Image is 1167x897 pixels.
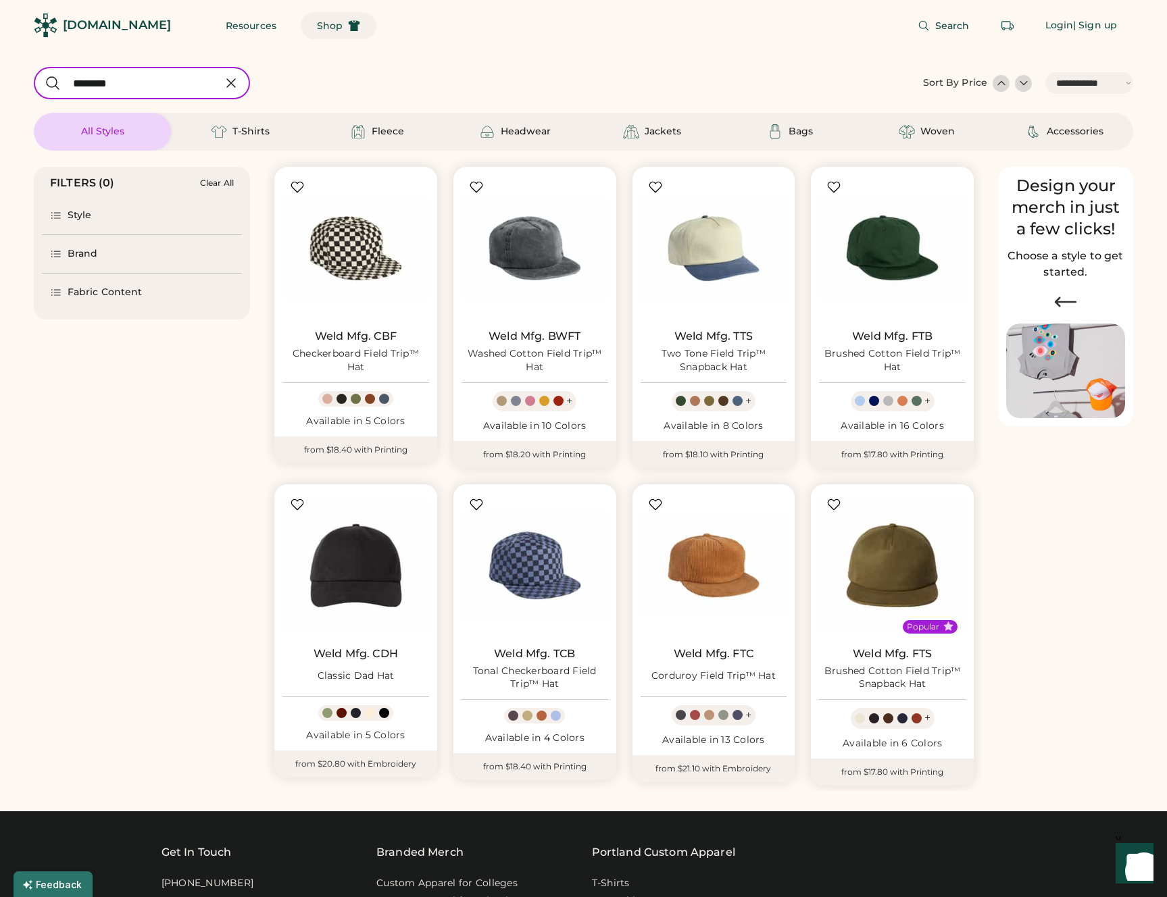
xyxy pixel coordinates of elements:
img: Accessories Icon [1025,124,1041,140]
div: Available in 16 Colors [819,419,966,433]
div: Design your merch in just a few clicks! [1006,175,1125,240]
div: Brushed Cotton Field Trip™ Hat [819,347,966,374]
img: Weld Mfg. CBF Checkerboard Field Trip™ Hat [282,175,429,322]
img: Headwear Icon [479,124,495,140]
div: + [566,394,572,409]
div: Get In Touch [162,844,232,861]
div: from $17.80 with Printing [811,759,974,786]
div: Checkerboard Field Trip™ Hat [282,347,429,374]
div: Brand [68,247,98,261]
div: Clear All [200,178,234,188]
div: Popular [907,621,939,632]
span: Search [935,21,970,30]
a: Weld Mfg. FTS [853,647,932,661]
div: Classic Dad Hat [318,669,395,683]
img: Weld Mfg. FTB Brushed Cotton Field Trip™ Hat [819,175,966,322]
img: Weld Mfg. FTC Corduroy Field Trip™ Hat [641,492,787,639]
div: Style [68,209,92,222]
div: + [924,394,930,409]
div: Two Tone Field Trip™ Snapback Hat [641,347,787,374]
button: Popular Style [943,621,953,632]
div: Woven [920,125,955,138]
div: Jackets [645,125,681,138]
a: Weld Mfg. CBF [315,330,397,343]
div: All Styles [81,125,124,138]
a: Weld Mfg. CDH [314,647,398,661]
div: from $18.20 with Printing [453,441,616,468]
div: Available in 8 Colors [641,419,787,433]
img: Fleece Icon [350,124,366,140]
a: Weld Mfg. TTS [674,330,753,343]
div: T-Shirts [232,125,270,138]
img: Weld Mfg. FTS Brushed Cotton Field Trip™ Snapback Hat [819,492,966,639]
div: from $20.80 with Embroidery [274,750,437,777]
div: Brushed Cotton Field Trip™ Snapback Hat [819,665,966,692]
img: Jackets Icon [623,124,639,140]
div: Fleece [372,125,404,138]
img: Weld Mfg. TCB Tonal Checkerboard Field Trip™ Hat [462,492,608,639]
div: Login [1045,19,1074,32]
img: Image of Lisa Congdon Eye Print on T-Shirt and Hat [1006,324,1125,419]
div: Corduroy Field Trip™ Hat [651,669,776,683]
div: Tonal Checkerboard Field Trip™ Hat [462,665,608,692]
img: Rendered Logo - Screens [34,14,57,37]
div: Branded Merch [376,844,464,861]
div: from $18.40 with Printing [274,436,437,463]
div: Available in 10 Colors [462,419,608,433]
div: Sort By Price [923,76,987,90]
a: T-Shirts [592,877,630,890]
div: | Sign up [1073,19,1117,32]
a: Weld Mfg. TCB [494,647,575,661]
div: Available in 13 Colors [641,734,787,747]
a: Weld Mfg. FTB [852,330,933,343]
div: Bags [789,125,813,138]
iframe: Front Chat [1103,836,1161,894]
div: [DOMAIN_NAME] [63,17,171,34]
img: Bags Icon [767,124,783,140]
a: Weld Mfg. FTC [674,647,753,661]
a: Custom Apparel for Colleges [376,877,518,890]
div: Available in 6 Colors [819,737,966,750]
img: Weld Mfg. TTS Two Tone Field Trip™ Snapback Hat [641,175,787,322]
button: Resources [209,12,293,39]
div: FILTERS (0) [50,175,115,191]
div: from $18.10 with Printing [632,441,795,468]
h2: Choose a style to get started. [1006,248,1125,280]
button: Search [901,12,986,39]
div: Available in 4 Colors [462,732,608,745]
button: Shop [301,12,376,39]
img: Weld Mfg. BWFT Washed Cotton Field Trip™ Hat [462,175,608,322]
div: [PHONE_NUMBER] [162,877,254,890]
div: Available in 5 Colors [282,729,429,742]
div: + [745,708,751,723]
div: + [745,394,751,409]
div: from $17.80 with Printing [811,441,974,468]
div: Available in 5 Colors [282,415,429,428]
img: Woven Icon [899,124,915,140]
button: Retrieve an order [994,12,1021,39]
div: Fabric Content [68,286,142,299]
div: + [924,711,930,725]
div: Washed Cotton Field Trip™ Hat [462,347,608,374]
div: Headwear [501,125,551,138]
div: from $18.40 with Printing [453,753,616,780]
img: Weld Mfg. CDH Classic Dad Hat [282,492,429,639]
div: from $21.10 with Embroidery [632,755,795,782]
img: T-Shirts Icon [211,124,227,140]
a: Weld Mfg. BWFT [489,330,580,343]
a: Portland Custom Apparel [592,844,735,861]
span: Shop [317,21,343,30]
div: Accessories [1047,125,1103,138]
